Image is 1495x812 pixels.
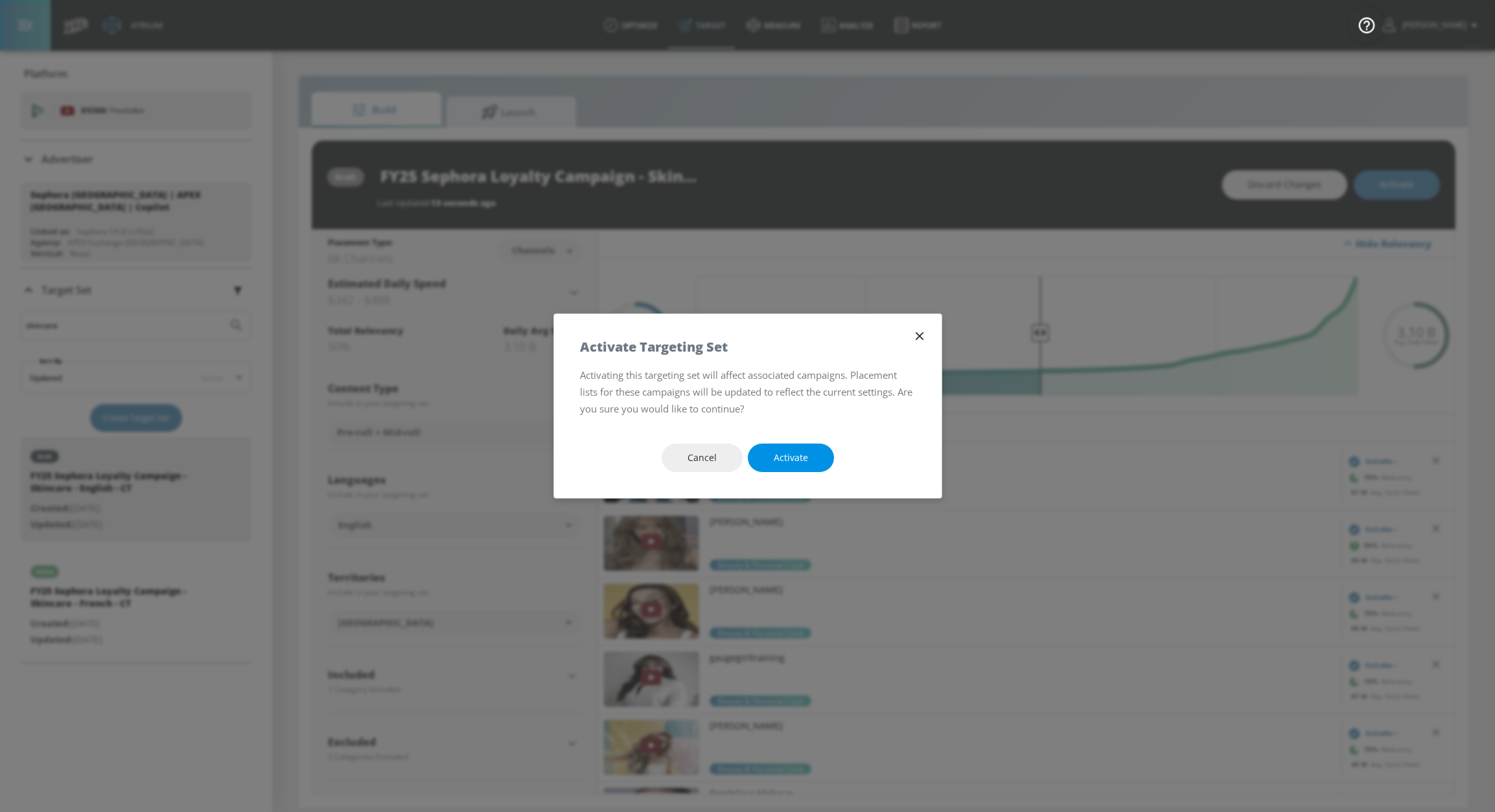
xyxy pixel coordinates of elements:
span: Activate [774,450,808,466]
button: Open Resource Center [1349,6,1385,43]
span: Cancel [688,450,717,466]
button: Cancel [662,444,743,473]
p: Activating this targeting set will affect associated campaigns. Placement lists for these campaig... [580,367,916,418]
button: Activate [748,444,834,473]
h5: Activate Targeting Set [580,340,728,354]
